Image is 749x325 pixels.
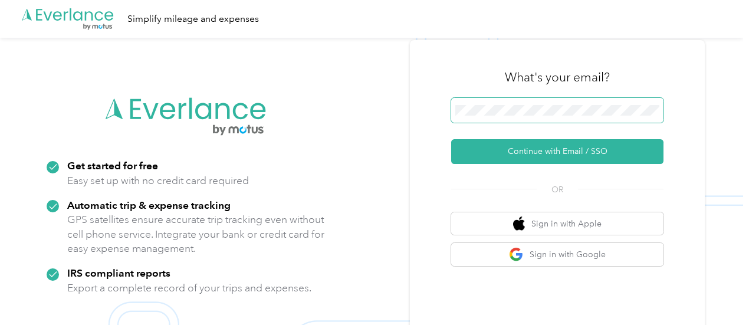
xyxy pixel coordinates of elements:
strong: IRS compliant reports [67,267,170,279]
strong: Automatic trip & expense tracking [67,199,231,211]
img: google logo [509,247,524,262]
p: Export a complete record of your trips and expenses. [67,281,311,296]
img: apple logo [513,216,525,231]
button: Continue with Email / SSO [451,139,663,164]
p: Easy set up with no credit card required [67,173,249,188]
div: Simplify mileage and expenses [127,12,259,27]
span: OR [537,183,578,196]
strong: Get started for free [67,159,158,172]
h3: What's your email? [505,69,610,86]
p: GPS satellites ensure accurate trip tracking even without cell phone service. Integrate your bank... [67,212,325,256]
button: google logoSign in with Google [451,243,663,266]
button: apple logoSign in with Apple [451,212,663,235]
